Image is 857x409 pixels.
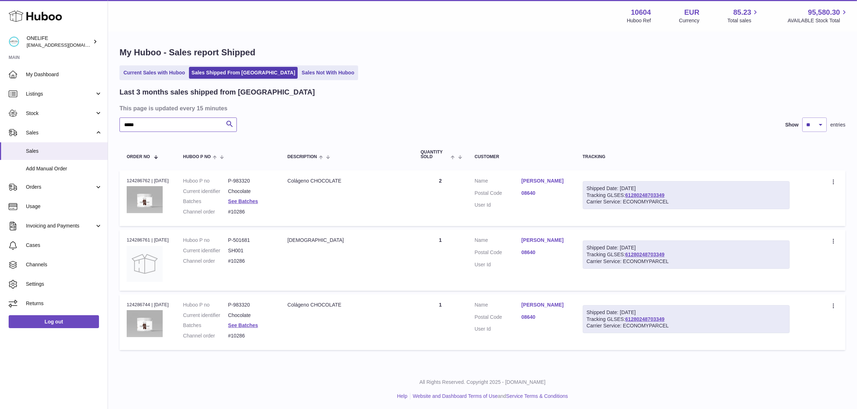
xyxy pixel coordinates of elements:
[26,222,95,229] span: Invoicing and Payments
[475,314,522,322] dt: Postal Code
[183,322,228,329] dt: Batches
[127,155,150,159] span: Order No
[127,246,163,282] img: no-photo.jpg
[183,198,228,205] dt: Batches
[475,261,522,268] dt: User Id
[522,237,568,244] a: [PERSON_NAME]
[475,237,522,245] dt: Name
[183,247,228,254] dt: Current identifier
[288,178,406,184] div: Colágeno CHOCOLATE
[475,178,522,186] dt: Name
[587,185,786,192] div: Shipped Date: [DATE]
[26,203,102,210] span: Usage
[119,104,844,112] h3: This page is updated every 15 minutes
[121,67,188,79] a: Current Sales with Huboo
[183,208,228,215] dt: Channel order
[119,47,845,58] h1: My Huboo - Sales report Shipped
[228,208,273,215] dd: #10286
[522,190,568,197] a: 08640
[410,393,568,400] li: and
[587,244,786,251] div: Shipped Date: [DATE]
[830,121,845,128] span: entries
[583,305,790,334] div: Tracking GLSES:
[27,42,106,48] span: [EMAIL_ADDRESS][DOMAIN_NAME]
[475,155,568,159] div: Customer
[183,155,211,159] span: Huboo P no
[114,379,851,386] p: All Rights Reserved. Copyright 2025 - [DOMAIN_NAME]
[183,258,228,265] dt: Channel order
[26,184,95,190] span: Orders
[119,87,315,97] h2: Last 3 months sales shipped from [GEOGRAPHIC_DATA]
[27,35,91,49] div: ONELIFE
[288,302,406,308] div: Colágeno CHOCOLATE
[522,302,568,308] a: [PERSON_NAME]
[228,302,273,308] dd: P-983320
[9,315,99,328] a: Log out
[733,8,751,17] span: 85.23
[625,252,664,257] a: 61280248703349
[475,202,522,208] dt: User Id
[228,332,273,339] dd: #10286
[522,249,568,256] a: 08640
[189,67,298,79] a: Sales Shipped From [GEOGRAPHIC_DATA]
[414,294,468,350] td: 1
[26,261,102,268] span: Channels
[788,8,848,24] a: 95,580.30 AVAILABLE Stock Total
[183,178,228,184] dt: Huboo P no
[522,178,568,184] a: [PERSON_NAME]
[421,150,449,159] span: Quantity Sold
[631,8,651,17] strong: 10604
[228,312,273,319] dd: Chocolate
[26,148,102,155] span: Sales
[587,198,786,205] div: Carrier Service: ECONOMYPARCEL
[785,121,799,128] label: Show
[475,190,522,198] dt: Postal Code
[183,332,228,339] dt: Channel order
[506,393,568,399] a: Service Terms & Conditions
[583,181,790,210] div: Tracking GLSES:
[9,36,19,47] img: internalAdmin-10604@internal.huboo.com
[627,17,651,24] div: Huboo Ref
[228,237,273,244] dd: P-501681
[26,110,95,117] span: Stock
[587,322,786,329] div: Carrier Service: ECONOMYPARCEL
[625,192,664,198] a: 61280248703349
[522,314,568,321] a: 08640
[583,155,790,159] div: Tracking
[26,71,102,78] span: My Dashboard
[397,393,407,399] a: Help
[414,230,468,290] td: 1
[183,302,228,308] dt: Huboo P no
[228,258,273,265] dd: #10286
[414,170,468,226] td: 2
[26,129,95,136] span: Sales
[625,316,664,322] a: 61280248703349
[183,312,228,319] dt: Current identifier
[228,178,273,184] dd: P-983320
[788,17,848,24] span: AVAILABLE Stock Total
[127,186,163,213] img: 1715005394.jpeg
[727,17,759,24] span: Total sales
[228,247,273,254] dd: SH001
[228,198,258,204] a: See Batches
[288,155,317,159] span: Description
[288,237,406,244] div: [DEMOGRAPHIC_DATA]
[183,237,228,244] dt: Huboo P no
[808,8,840,17] span: 95,580.30
[727,8,759,24] a: 85.23 Total sales
[475,249,522,258] dt: Postal Code
[26,281,102,288] span: Settings
[127,178,169,184] div: 124286762 | [DATE]
[413,393,498,399] a: Website and Dashboard Terms of Use
[26,300,102,307] span: Returns
[587,258,786,265] div: Carrier Service: ECONOMYPARCEL
[475,326,522,332] dt: User Id
[26,242,102,249] span: Cases
[583,240,790,269] div: Tracking GLSES:
[679,17,700,24] div: Currency
[127,310,163,337] img: 1715005394.jpeg
[183,188,228,195] dt: Current identifier
[26,165,102,172] span: Add Manual Order
[228,188,273,195] dd: Chocolate
[475,302,522,310] dt: Name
